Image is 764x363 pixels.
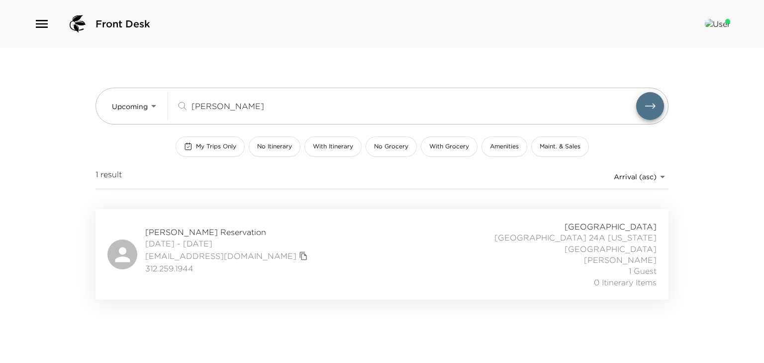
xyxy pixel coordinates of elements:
[531,136,589,157] button: Maint. & Sales
[196,142,236,151] span: My Trips Only
[421,136,477,157] button: With Grocery
[437,232,657,254] span: [GEOGRAPHIC_DATA] 24A [US_STATE][GEOGRAPHIC_DATA]
[614,172,657,181] span: Arrival (asc)
[95,169,122,185] span: 1 result
[112,102,148,111] span: Upcoming
[304,136,362,157] button: With Itinerary
[313,142,353,151] span: With Itinerary
[540,142,580,151] span: Maint. & Sales
[629,265,657,276] span: 1 Guest
[145,250,296,261] a: [EMAIL_ADDRESS][DOMAIN_NAME]
[584,254,657,265] span: [PERSON_NAME]
[594,277,657,288] span: 0 Itinerary Items
[249,136,300,157] button: No Itinerary
[95,209,668,300] a: [PERSON_NAME] Reservation[DATE] - [DATE][EMAIL_ADDRESS][DOMAIN_NAME]copy primary member email312....
[145,227,310,238] span: [PERSON_NAME] Reservation
[565,221,657,232] span: [GEOGRAPHIC_DATA]
[145,263,310,274] span: 312.259.1944
[374,142,408,151] span: No Grocery
[191,100,636,112] input: Search by traveler, residence, or concierge
[176,136,245,157] button: My Trips Only
[429,142,469,151] span: With Grocery
[366,136,417,157] button: No Grocery
[705,19,730,29] img: User
[66,12,90,36] img: logo
[257,142,292,151] span: No Itinerary
[145,238,310,249] span: [DATE] - [DATE]
[296,249,310,263] button: copy primary member email
[481,136,527,157] button: Amenities
[490,142,519,151] span: Amenities
[95,17,150,31] span: Front Desk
